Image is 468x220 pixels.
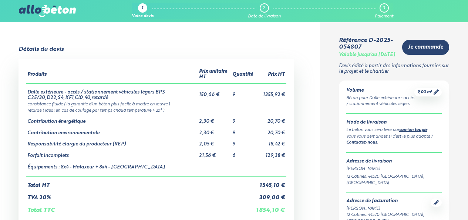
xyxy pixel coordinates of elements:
[408,44,443,50] span: Je commande
[248,14,281,19] div: Date de livraison
[26,107,286,113] td: retardé ( idéal en cas de coulage par temps chaud température > 25° )
[346,141,377,145] a: Contactez-nous
[255,125,286,136] td: 20,70 €
[132,3,154,19] a: 1 Votre devis
[255,189,286,201] td: 309,00 €
[346,95,415,108] div: Béton pour Dalle extérieure - accès / stationnement véhicules légers
[255,66,286,83] th: Prix HT
[231,125,255,136] td: 9
[375,14,393,19] div: Paiement
[346,120,442,125] div: Mode de livraison
[402,40,449,55] a: Je commande
[132,14,154,19] div: Votre devis
[346,166,442,172] div: [PERSON_NAME]
[198,83,231,101] td: 150,66 €
[255,201,286,214] td: 1 854,10 €
[255,176,286,189] td: 1 545,10 €
[402,191,460,212] iframe: Help widget launcher
[26,113,198,125] td: Contribution énergétique
[255,83,286,101] td: 1 355,92 €
[255,113,286,125] td: 20,70 €
[26,136,198,147] td: Responsabilité élargie du producteur (REP)
[231,113,255,125] td: 9
[346,159,442,164] div: Adresse de livraison
[231,136,255,147] td: 9
[231,147,255,159] td: 6
[346,127,442,134] div: Le béton vous sera livré par
[198,147,231,159] td: 21,56 €
[263,6,265,11] div: 2
[26,176,255,189] td: Total HT
[346,134,442,147] div: Vous vous demandez si c’est le plus adapté ? .
[198,113,231,125] td: 2,30 €
[142,6,143,11] div: 1
[26,159,198,177] td: Équipements : 8x4 - Malaxeur + 8x4 - [GEOGRAPHIC_DATA]
[18,46,64,53] div: Détails du devis
[375,3,393,19] a: 3 Paiement
[231,83,255,101] td: 9
[26,147,198,159] td: Forfait Incomplets
[231,66,255,83] th: Quantité
[346,88,415,93] div: Volume
[248,3,281,19] a: 2 Date de livraison
[26,201,255,214] td: Total TTC
[255,147,286,159] td: 129,38 €
[339,37,397,51] div: Référence D-2025-054807
[26,83,198,101] td: Dalle extérieure - accès / stationnement véhicules légers BPS C25/30,D22,S4,XF1,Cl0,40,retardé
[399,128,427,132] a: camion toupie
[26,189,255,201] td: TVA 20%
[26,125,198,136] td: Contribution environnementale
[198,125,231,136] td: 2,30 €
[339,52,395,58] div: Valable jusqu'au [DATE]
[255,136,286,147] td: 18,42 €
[346,198,431,204] div: Adresse de facturation
[19,5,76,17] img: allobéton
[26,101,286,107] td: consistance fluide ( la garantie d’un béton plus facile à mettre en œuvre )
[198,66,231,83] th: Prix unitaire HT
[383,6,385,11] div: 3
[26,66,198,83] th: Produits
[198,136,231,147] td: 2,05 €
[346,174,442,186] div: 12 Gatines, 44520 [GEOGRAPHIC_DATA], [GEOGRAPHIC_DATA]
[339,63,450,74] p: Devis édité à partir des informations fournies sur le projet et le chantier
[346,206,431,212] div: [PERSON_NAME]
